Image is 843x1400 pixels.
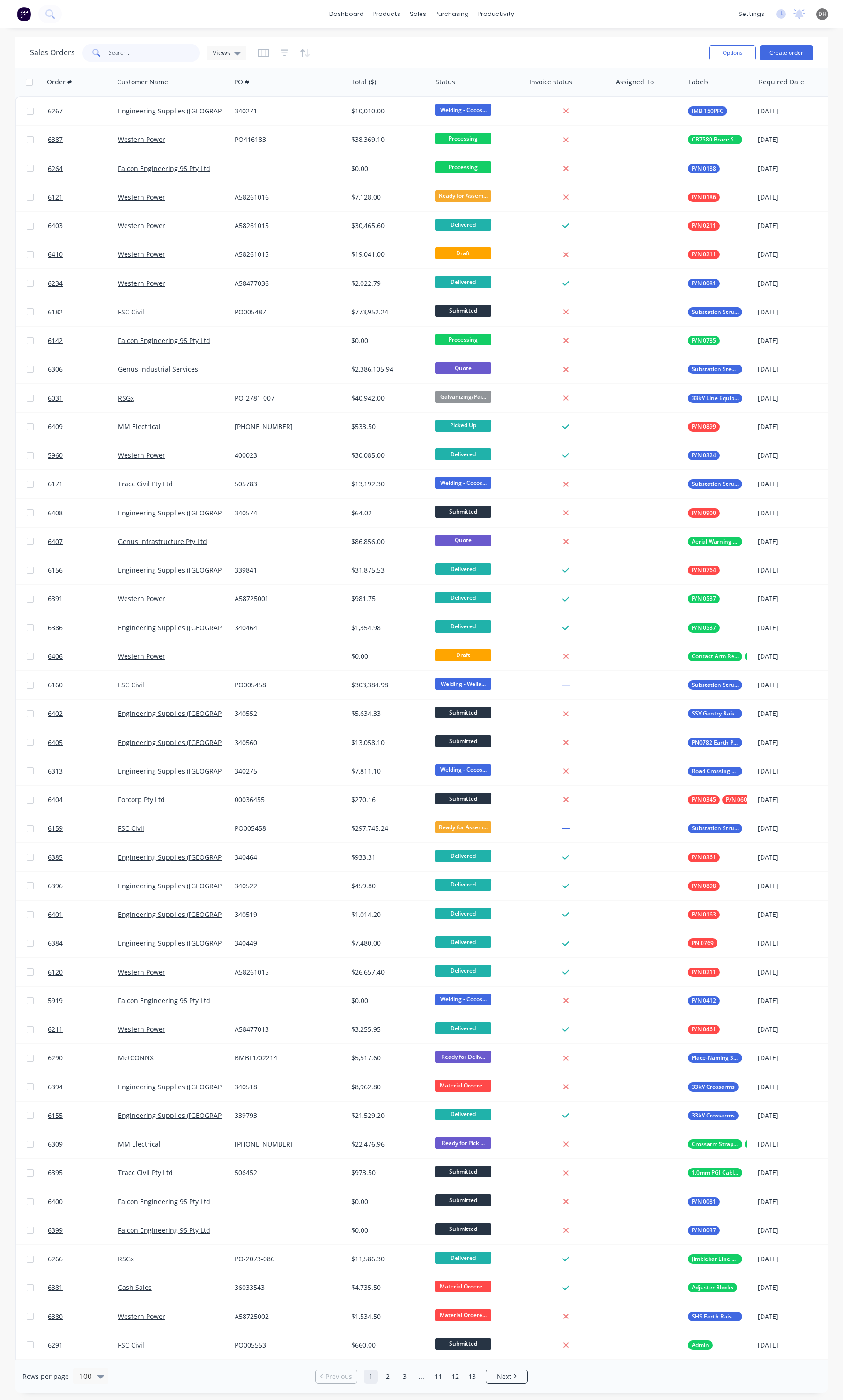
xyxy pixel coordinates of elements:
a: MM Electrical [118,422,161,431]
span: P/N 0764 [692,566,716,575]
button: Substation Steel & Ali [688,365,742,374]
button: P/N 0081 [688,279,720,288]
div: [DATE] [758,106,832,116]
a: 6234 [48,269,118,298]
span: 6400 [48,1197,63,1206]
span: PN0782 Earth Points [692,738,739,747]
a: 6410 [48,240,118,268]
span: 6407 [48,537,63,546]
span: 6409 [48,422,63,432]
a: FSC Civil [118,824,144,833]
span: P/N 0461 [692,1025,716,1034]
div: [DATE] [758,307,832,317]
button: P/N 0188 [688,164,720,173]
span: Crossarm Straps 1250mm [692,1139,739,1149]
span: 33kV Crossarms [692,1082,735,1092]
a: MM Electrical [118,1139,161,1148]
button: SSY Gantry Raiser Bracket [688,709,742,718]
a: Page 3 [398,1370,412,1384]
div: Order # [47,77,72,87]
button: P/N 0037 [688,1226,720,1235]
div: [DATE] [758,336,832,345]
a: 6264 [48,155,118,183]
div: [DATE] [758,422,832,432]
span: P/N 0537 [692,594,716,603]
a: 6400 [48,1188,118,1216]
span: 6120 [48,968,63,977]
button: 33kV Crossarms [688,1111,739,1120]
a: 6402 [48,700,118,728]
button: Road Crossing Signs [688,767,742,776]
a: Engineering Supplies ([GEOGRAPHIC_DATA]) Pty Ltd [118,767,278,775]
a: Engineering Supplies ([GEOGRAPHIC_DATA]) Pty Ltd [118,508,278,517]
div: Labels [688,77,709,87]
div: purchasing [431,7,473,21]
span: Processing [435,133,491,144]
a: 6380 [48,1303,118,1331]
span: SSY Gantry Raiser Bracket [692,709,739,718]
button: P/N 0211 [688,221,720,231]
button: 1.0mm PGI Cable Cover [688,1168,742,1177]
a: Engineering Supplies ([GEOGRAPHIC_DATA]) Pty Ltd [118,566,278,574]
a: Western Power [118,1312,165,1321]
button: CB7580 Brace Sets [688,135,742,144]
span: Previous [325,1372,352,1381]
span: 6401 [48,910,63,919]
a: Engineering Supplies ([GEOGRAPHIC_DATA]) Pty Ltd [118,106,278,115]
span: 6385 [48,853,63,862]
span: 6384 [48,938,63,948]
a: Falcon Engineering 95 Pty Ltd [118,336,210,345]
button: Substation Structural Steel [688,307,742,317]
a: dashboard [325,7,369,21]
span: P/N 0345 [692,795,716,804]
span: P/N 0324 [692,451,716,460]
span: PN 0769 [692,938,714,948]
div: Status [436,77,455,87]
div: A58477036 [235,279,338,288]
span: Adjuster Blocks [692,1283,733,1292]
button: Options [709,45,756,60]
div: [DATE] [758,135,832,144]
div: [DATE] [758,365,832,374]
div: settings [734,7,769,21]
span: 6309 [48,1139,63,1149]
span: Substation Steel & Ali [692,365,739,374]
span: 6211 [48,1025,63,1034]
span: 6291 [48,1340,63,1350]
button: PN 0769 [688,938,717,948]
a: Genus Infrastructure Pty Ltd [118,537,207,546]
span: P/N 0537 [692,623,716,633]
span: 5960 [48,451,63,460]
button: P/N 0537 [688,594,720,603]
span: P/N 0785 [692,336,716,345]
div: $30,465.60 [351,221,424,231]
a: 6399 [48,1216,118,1244]
a: 5919 [48,987,118,1015]
span: 6234 [48,279,63,288]
span: 6159 [48,824,63,833]
div: [DATE] [758,164,832,173]
span: P/N 0081 [692,1197,716,1206]
span: 33kV Crossarms [692,1111,735,1120]
a: Engineering Supplies ([GEOGRAPHIC_DATA]) Pty Ltd [118,623,278,632]
span: P/N 0081 [692,279,716,288]
a: FSC Civil [118,307,144,316]
button: Substation Structural Steel [688,824,742,833]
span: P/N 0163 [692,910,716,919]
span: 6394 [48,1082,63,1092]
button: Substation Structural Steel [688,479,742,489]
span: 6171 [48,479,63,489]
a: 6290 [48,1044,118,1072]
div: Invoice status [529,77,572,87]
button: Adjuster Blocks [688,1283,737,1292]
a: Western Power [118,221,165,230]
button: Jimblebar Line Equipment [688,1254,742,1264]
button: IMB 150PFC [688,106,727,116]
span: 6380 [48,1312,63,1321]
a: 6291 [48,1331,118,1359]
span: 6402 [48,709,63,718]
span: 6381 [48,1283,63,1292]
span: P/N 0211 [692,250,716,259]
button: P/N 0163 [688,910,720,919]
div: A58261016 [235,193,338,202]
